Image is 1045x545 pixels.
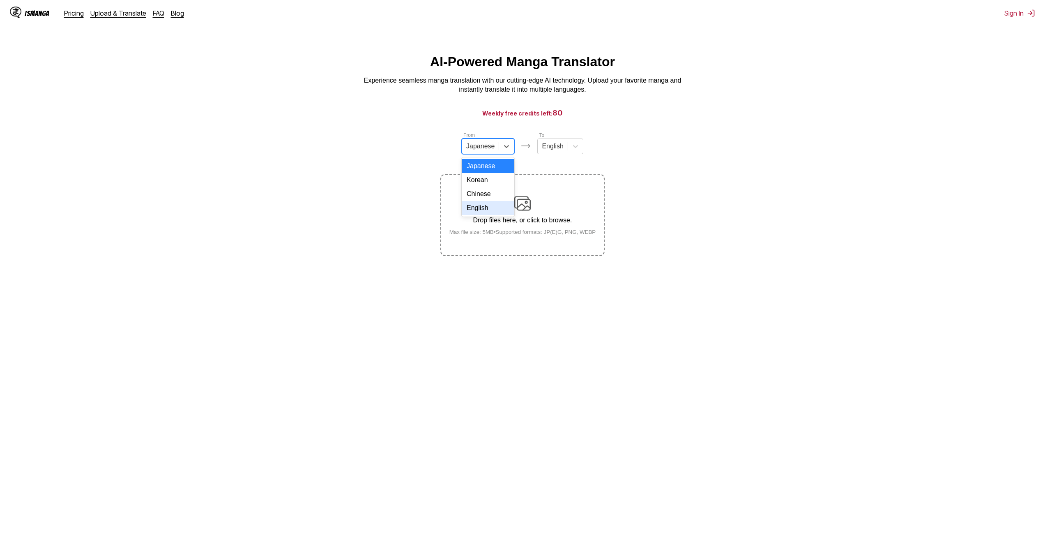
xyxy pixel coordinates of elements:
a: Blog [171,9,184,17]
a: IsManga LogoIsManga [10,7,64,20]
div: Chinese [462,187,514,201]
img: Sign out [1027,9,1035,17]
a: Pricing [64,9,84,17]
p: Experience seamless manga translation with our cutting-edge AI technology. Upload your favorite m... [358,76,687,95]
h1: AI-Powered Manga Translator [430,54,615,69]
div: English [462,201,514,215]
p: Drop files here, or click to browse. [443,217,603,224]
a: Upload & Translate [90,9,146,17]
label: To [539,132,544,138]
div: Korean [462,173,514,187]
small: Max file size: 5MB • Supported formats: JP(E)G, PNG, WEBP [443,229,603,235]
h3: Weekly free credits left: [20,108,1025,118]
img: Languages icon [521,141,531,151]
label: From [463,132,475,138]
button: Sign In [1004,9,1035,17]
a: FAQ [153,9,164,17]
div: IsManga [25,9,49,17]
img: IsManga Logo [10,7,21,18]
span: 80 [552,109,563,117]
div: Japanese [462,159,514,173]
